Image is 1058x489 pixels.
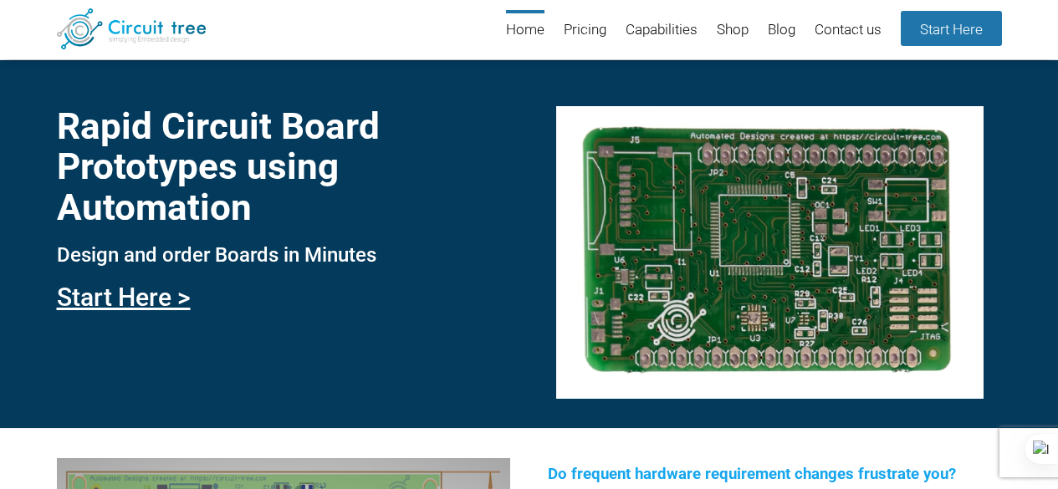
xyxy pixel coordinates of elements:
[57,283,191,312] a: Start Here >
[768,10,795,51] a: Blog
[57,106,510,227] h1: Rapid Circuit Board Prototypes using Automation
[57,244,510,266] h3: Design and order Boards in Minutes
[57,8,207,49] img: Circuit Tree
[506,10,544,51] a: Home
[717,10,749,51] a: Shop
[564,10,606,51] a: Pricing
[548,465,956,483] span: Do frequent hardware requirement changes frustrate you?
[901,11,1002,46] a: Start Here
[626,10,698,51] a: Capabilities
[815,10,882,51] a: Contact us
